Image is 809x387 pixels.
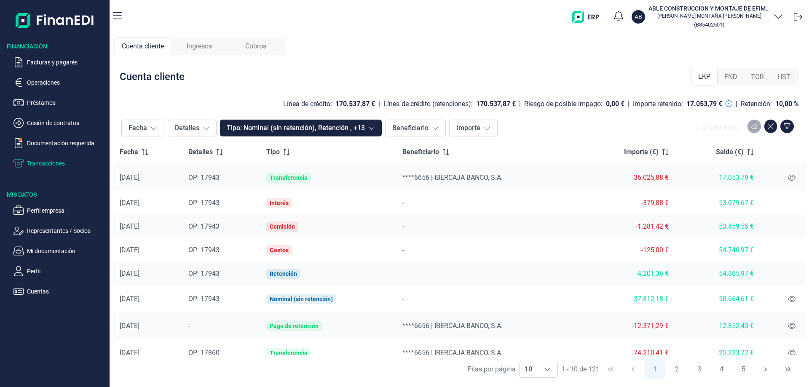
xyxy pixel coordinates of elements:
[13,57,106,67] button: Facturas y pagarés
[524,100,603,108] div: Riesgo de posible impago:
[188,199,220,207] span: OP: 17943
[682,322,754,330] div: 12.852,43 €
[635,13,642,21] p: AB
[270,270,297,277] div: Retención
[682,222,754,231] div: 53.459,55 €
[122,41,164,51] span: Cuenta cliente
[691,68,718,85] div: LKP
[171,37,228,55] div: Ingresos
[378,99,380,109] div: |
[270,350,308,356] div: Transferencia
[13,98,106,108] button: Préstamos
[736,99,737,109] div: |
[16,7,94,34] img: Logo de aplicación
[188,349,220,357] span: OP: 17860
[13,118,106,128] button: Cesión de contratos
[27,77,106,88] p: Operaciones
[694,21,724,28] small: Copiar cif
[561,366,600,373] span: 1 - 10 de 121
[13,206,106,216] button: Perfil empresa
[27,286,106,296] p: Cuentas
[778,359,798,379] button: Last Page
[519,99,521,109] div: |
[220,120,382,136] button: Tipo: Nominal (sin retención), Retención , +13
[13,246,106,256] button: Mi documentación
[13,286,106,296] button: Cuentas
[27,98,106,108] p: Préstamos
[468,364,516,374] div: Filas por página
[120,199,175,207] div: [DATE]
[188,295,220,303] span: OP: 17943
[689,359,709,379] button: Page 3
[402,173,503,181] span: ****6656 | IBERCAJA BANCO, S.A.
[187,41,212,51] span: Ingresos
[741,100,772,108] div: Retención:
[270,247,289,254] div: Gastos
[587,322,669,330] div: -12.371,29 €
[402,246,404,254] span: -
[600,359,621,379] button: First Page
[624,147,659,157] span: Importe (€)
[283,100,332,108] div: Línea de crédito:
[27,158,106,168] p: Transacciones
[270,223,295,230] div: Comisión
[270,296,333,302] div: Nominal (sin retención)
[682,199,754,207] div: 53.079,67 €
[120,322,175,330] div: [DATE]
[188,147,213,157] span: Detalles
[385,120,446,136] button: Beneficiario
[711,359,731,379] button: Page 4
[686,100,722,108] div: 17.053,79 €
[402,199,404,207] span: -
[383,100,473,108] div: Línea de crédito (retenciones):
[188,173,220,181] span: OP: 17943
[335,100,375,108] div: 170.537,87 €
[587,199,669,207] div: -379,88 €
[402,349,503,357] span: ****6656 | IBERCAJA BANCO, S.A.
[587,270,669,278] div: 4.201,36 €
[270,174,308,181] div: Transferencia
[667,359,687,379] button: Page 2
[120,246,175,254] div: [DATE]
[115,37,171,55] div: Cuenta cliente
[27,246,106,256] p: Mi documentación
[777,72,790,82] span: HST
[744,69,771,85] div: TOR
[13,226,106,236] button: Representantes / Socios
[682,270,754,278] div: 54.865,97 €
[120,70,185,83] div: Cuenta cliente
[587,222,669,231] div: -1.281,42 €
[587,173,669,182] div: -36.025,88 €
[266,147,280,157] span: Tipo
[27,57,106,67] p: Facturas y pagarés
[520,361,537,377] span: 10
[648,4,770,13] h3: ABLE CONSTRUCCION Y MONTAJE DE EFIMEROS SL
[13,158,106,168] button: Transacciones
[121,120,164,136] button: Fecha
[13,77,106,88] button: Operaciones
[270,323,319,329] div: Pago de retención
[245,41,266,51] span: Cobros
[755,359,776,379] button: Next Page
[13,266,106,276] button: Perfil
[633,100,683,108] div: Importe retenido:
[698,72,710,82] span: LKP
[120,349,175,357] div: [DATE]
[537,361,557,377] div: Choose
[623,359,643,379] button: Previous Page
[270,200,289,206] div: Interés
[402,147,439,157] span: Beneficiario
[120,295,175,303] div: [DATE]
[228,37,284,55] div: Cobros
[27,138,106,148] p: Documentación requerida
[682,246,754,254] div: 54.740,97 €
[751,72,764,82] span: TOR
[771,69,797,85] div: HST
[648,13,770,19] p: [PERSON_NAME] MONTAÑA [PERSON_NAME]
[402,322,503,330] span: ****6656 | IBERCAJA BANCO, S.A.
[120,147,138,157] span: Fecha
[682,173,754,182] div: 17.053,79 €
[628,99,630,109] div: |
[716,147,744,157] span: Saldo (€)
[606,100,624,108] div: 0,00 €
